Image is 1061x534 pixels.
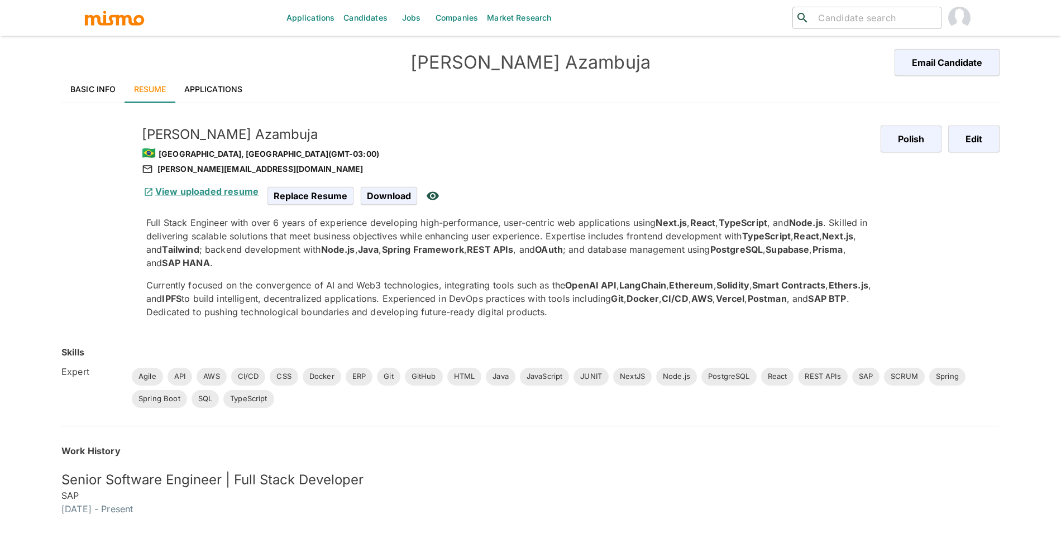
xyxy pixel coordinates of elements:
[125,76,175,103] a: Resume
[852,371,880,382] span: SAP
[168,371,192,382] span: API
[535,244,563,255] strong: OAuth
[175,76,252,103] a: Applications
[808,293,846,304] strong: SAP BTP
[267,187,353,205] span: Replace Resume
[132,371,163,382] span: Agile
[573,371,609,382] span: JUNIT
[742,230,791,242] strong: TypeScript
[162,257,209,268] strong: SAP HANA
[192,393,219,405] span: SQL
[814,10,936,26] input: Candidate search
[627,293,659,304] strong: Docker
[948,7,971,29] img: Maria Lujan Ciommo
[231,371,266,382] span: CI/CD
[701,371,757,382] span: PostgreSQL
[61,76,125,103] a: Basic Info
[748,293,787,304] strong: Postman
[619,280,666,291] strong: LangChain
[520,371,570,382] span: JavaScript
[223,393,274,405] span: TypeScript
[881,126,941,152] button: Polish
[766,244,809,255] strong: Supabase
[84,9,145,26] img: logo
[611,293,623,304] strong: Git
[405,371,443,382] span: GitHub
[377,371,400,382] span: Git
[361,187,417,205] span: Download
[142,162,872,176] div: [PERSON_NAME][EMAIL_ADDRESS][DOMAIN_NAME]
[710,244,763,255] strong: PostgreSQL
[162,293,181,304] strong: IPFS
[662,293,689,304] strong: CI/CD
[358,244,379,255] strong: Java
[656,217,687,228] strong: Next.js
[716,280,749,291] strong: Solidity
[162,244,199,255] strong: Tailwind
[486,371,515,382] span: Java
[669,280,713,291] strong: Ethereum
[822,230,853,242] strong: Next.js
[690,217,716,228] strong: React
[142,126,872,143] h5: [PERSON_NAME] Azambuja
[142,186,259,197] a: View uploaded resume
[467,244,513,255] strong: REST APIs
[447,371,482,382] span: HTML
[146,216,872,270] p: Full Stack Engineer with over 6 years of experience developing high-performance, user-centric web...
[61,444,1000,458] h6: Work History
[61,489,1000,502] h6: SAP
[929,371,966,382] span: Spring
[142,143,872,162] div: [GEOGRAPHIC_DATA], [GEOGRAPHIC_DATA] (GMT-03:00)
[346,371,372,382] span: ERP
[813,244,843,255] strong: Prisma
[752,280,825,291] strong: Smart Contracts
[794,230,819,242] strong: React
[61,502,1000,516] h6: [DATE] - Present
[719,217,768,228] strong: TypeScript
[382,244,464,255] strong: Spring Framework
[829,280,868,291] strong: Ethers.js
[61,345,84,359] h6: Skills
[142,146,156,160] span: 🇧🇷
[270,371,298,382] span: CSS
[716,293,745,304] strong: Vercel
[61,365,123,378] h6: Expert
[146,278,872,319] p: Currently focused on the convergence of AI and Web3 technologies, integrating tools such as the ,...
[296,51,765,74] h4: [PERSON_NAME] Azambuja
[361,190,417,200] a: Download
[789,217,823,228] strong: Node.js
[303,371,341,382] span: Docker
[691,293,713,304] strong: AWS
[61,471,1000,489] h5: Senior Software Engineer | Full Stack Developer
[197,371,226,382] span: AWS
[656,371,697,382] span: Node.js
[321,244,355,255] strong: Node.js
[798,371,847,382] span: REST APIs
[948,126,1000,152] button: Edit
[613,371,652,382] span: NextJS
[884,371,925,382] span: SCRUM
[132,393,187,405] span: Spring Boot
[761,371,794,382] span: React
[895,49,1000,76] button: Email Candidate
[61,126,128,193] img: r4dy4nngdciwyc5g6ltcuhpwz3eo
[565,280,616,291] strong: OpenAI API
